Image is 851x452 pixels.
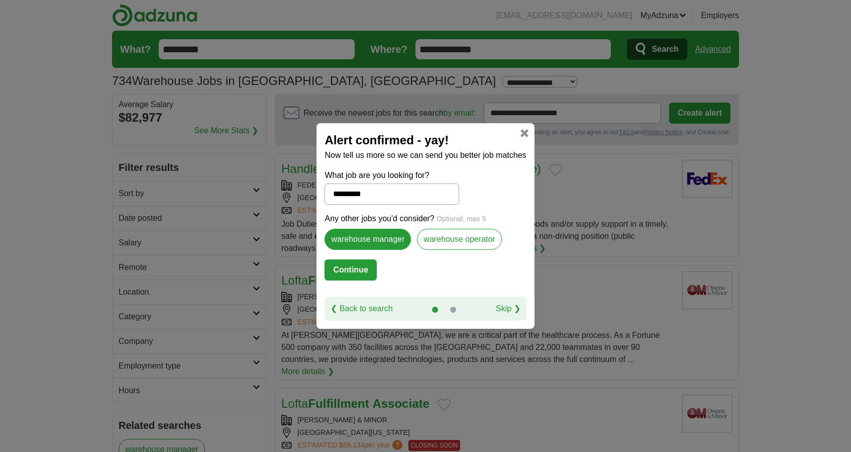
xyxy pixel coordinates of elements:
[325,131,526,149] h2: Alert confirmed - yay!
[325,229,411,250] label: warehouse manager
[417,229,501,250] label: warehouse operator
[496,303,520,315] a: Skip ❯
[437,215,486,223] span: Optional, max 5
[325,169,459,182] label: What job are you looking for?
[331,303,392,315] a: ❮ Back to search
[325,213,526,225] p: Any other jobs you'd consider?
[325,259,376,281] button: Continue
[325,149,526,161] p: Now tell us more so we can send you better job matches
